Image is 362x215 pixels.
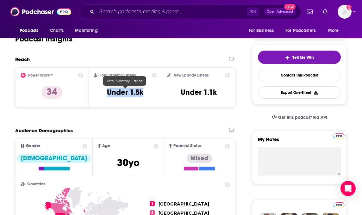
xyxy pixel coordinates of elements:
span: 1 [150,201,155,206]
span: For Business [249,26,274,35]
div: Search podcasts, credits, & more... [79,4,301,19]
div: Open Intercom Messenger [340,181,356,196]
span: Podcasts [20,26,38,35]
img: Podchaser - Follow, Share and Rate Podcasts [10,6,71,18]
button: tell me why sparkleTell Me Why [258,51,341,64]
a: Get this podcast via API [266,110,332,125]
a: Show notifications dropdown [320,6,330,17]
img: Podchaser Pro [334,133,345,138]
a: Contact This Podcast [258,69,341,81]
span: Charts [50,26,64,35]
img: tell me why sparkle [285,55,290,60]
button: open menu [244,25,282,37]
p: 34 [41,86,62,99]
span: More [328,26,339,35]
button: open menu [281,25,325,37]
svg: Add a profile image [346,5,352,10]
h2: Power Score™ [28,73,53,77]
h2: Total Monthly Listens [100,73,136,77]
div: Mixed [187,154,212,163]
h2: Audience Demographics [15,127,73,133]
h1: Podcast Insights [15,34,72,44]
img: Podchaser Pro [334,202,345,207]
span: New [284,4,296,10]
h3: Under 1.5k [107,88,143,97]
h2: Reach [15,56,30,62]
button: open menu [71,25,106,37]
a: Show notifications dropdown [304,6,315,17]
span: Open Advanced [267,10,293,13]
h2: New Episode Listens [174,73,209,77]
span: Parental Status [173,144,202,148]
span: [GEOGRAPHIC_DATA] [159,201,209,207]
label: My Notes [258,136,341,147]
span: Tell Me Why [292,55,314,60]
button: open menu [324,25,347,37]
span: Age [102,144,110,148]
input: Search podcasts, credits, & more... [97,7,247,17]
span: Logged in as AutumnKatie [338,5,352,19]
button: open menu [15,25,47,37]
button: Open AdvancedNew [264,8,296,15]
span: 30 yo [117,157,140,169]
img: User Profile [338,5,352,19]
span: Monitoring [75,26,97,35]
span: For Podcasters [285,26,316,35]
button: Show profile menu [338,5,352,19]
button: Export One-Sheet [258,86,341,99]
span: ⌘ K [247,8,259,16]
span: Gender [26,144,40,148]
a: Pro website [334,132,345,138]
a: Charts [46,25,67,37]
span: Countries [27,182,45,186]
h3: Under 1.1k [181,88,217,97]
span: Total Monthly Listens [107,79,142,83]
a: Pro website [334,201,345,207]
div: [DEMOGRAPHIC_DATA] [17,154,91,163]
span: Get this podcast via API [278,115,327,120]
